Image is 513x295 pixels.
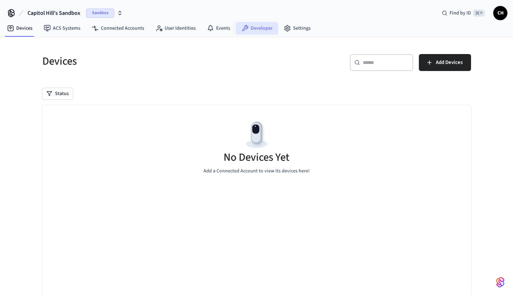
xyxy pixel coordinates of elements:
button: CH [493,6,507,20]
div: Find by ID⌘ K [436,7,490,19]
a: Developer [236,22,278,35]
a: User Identities [150,22,201,35]
a: Settings [278,22,316,35]
span: Capitol Hill's Sandbox [28,9,80,17]
a: Events [201,22,236,35]
h5: No Devices Yet [224,150,289,165]
button: Status [42,88,73,99]
h5: Devices [42,54,252,69]
span: ⌘ K [473,10,485,17]
a: Devices [1,22,38,35]
a: Connected Accounts [86,22,150,35]
p: Add a Connected Account to view its devices here! [203,167,310,175]
a: ACS Systems [38,22,86,35]
img: SeamLogoGradient.69752ec5.svg [496,277,505,288]
span: Find by ID [450,10,471,17]
span: Add Devices [436,58,463,67]
span: CH [494,7,507,19]
img: Devices Empty State [241,119,273,151]
span: Sandbox [86,8,114,18]
button: Add Devices [419,54,471,71]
